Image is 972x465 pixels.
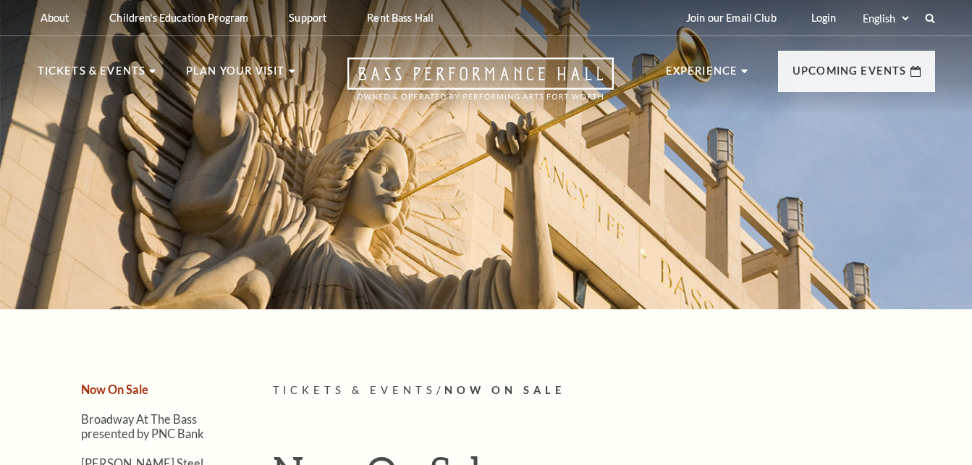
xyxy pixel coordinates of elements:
[41,12,69,24] p: About
[109,12,248,24] p: Children's Education Program
[81,382,148,396] a: Now On Sale
[273,384,437,396] span: Tickets & Events
[289,12,326,24] p: Support
[38,62,146,88] p: Tickets & Events
[666,62,738,88] p: Experience
[273,382,935,400] p: /
[793,62,907,88] p: Upcoming Events
[367,12,434,24] p: Rent Bass Hall
[186,62,285,88] p: Plan Your Visit
[81,412,204,440] a: Broadway At The Bass presented by PNC Bank
[860,12,911,25] select: Select:
[444,384,565,396] span: Now On Sale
